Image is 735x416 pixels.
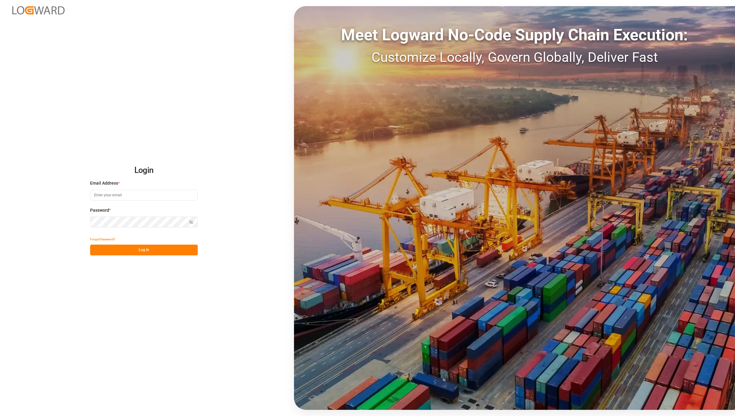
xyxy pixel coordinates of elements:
[294,23,735,47] div: Meet Logward No-Code Supply Chain Execution:
[12,6,65,14] img: Logward_new_orange.png
[90,180,118,186] span: Email Address
[90,190,198,201] input: Enter your email
[294,47,735,67] div: Customize Locally, Govern Globally, Deliver Fast
[90,161,198,180] h2: Login
[90,207,109,214] span: Password
[90,245,198,255] button: Log In
[90,234,115,245] button: Forgot Password?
